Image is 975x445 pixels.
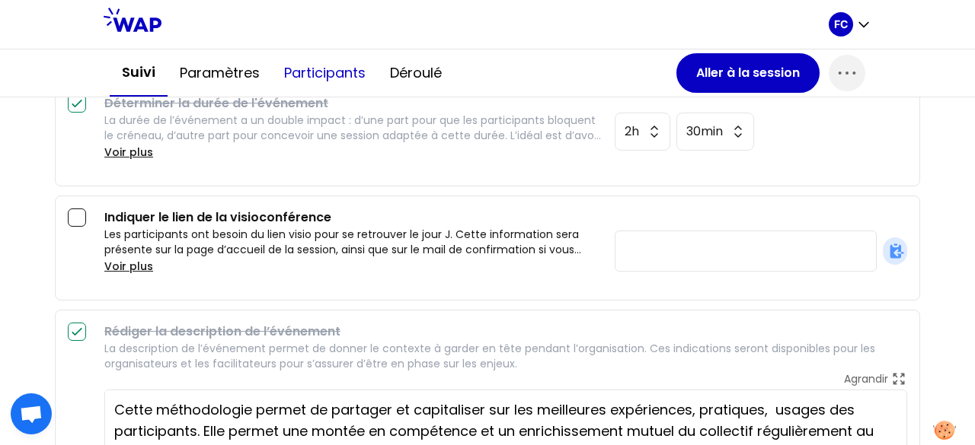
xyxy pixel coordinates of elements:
[104,323,907,341] h3: Rédiger la description de l’événement
[110,49,168,97] button: Suivi
[104,341,907,371] p: La description de l’événement permet de donner le contexte à garder en tête pendant l’organisatio...
[615,113,670,151] button: 2h
[104,208,603,227] h3: Indiquer le lien de la visioconférence
[829,12,871,37] button: FC
[378,50,454,96] button: Déroulé
[168,50,272,96] button: Paramètres
[844,371,888,386] p: Agrandir
[11,393,52,434] div: Ouvrir le chat
[104,113,603,143] p: La durée de l’événement a un double impact : d’une part pour que les participants bloquent le cré...
[104,145,153,160] button: Voir plus
[104,94,603,113] h3: Déterminer la durée de l'événement
[625,122,639,141] span: 2h
[676,113,754,151] button: 30min
[686,122,723,141] span: 30min
[104,227,603,257] p: Les participants ont besoin du lien visio pour se retrouver le jour J. Cette information sera pré...
[104,259,153,274] button: Voir plus
[676,53,820,93] button: Aller à la session
[272,50,378,96] button: Participants
[834,17,848,32] p: FC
